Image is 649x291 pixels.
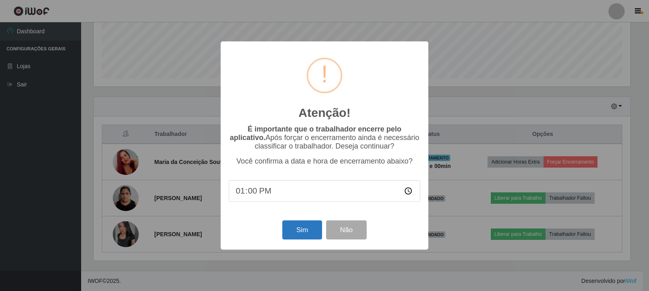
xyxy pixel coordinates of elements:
h2: Atenção! [299,106,350,120]
p: Após forçar o encerramento ainda é necessário classificar o trabalhador. Deseja continuar? [229,125,420,151]
button: Sim [282,220,322,239]
p: Você confirma a data e hora de encerramento abaixo? [229,157,420,166]
button: Não [326,220,366,239]
b: É importante que o trabalhador encerre pelo aplicativo. [230,125,401,142]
